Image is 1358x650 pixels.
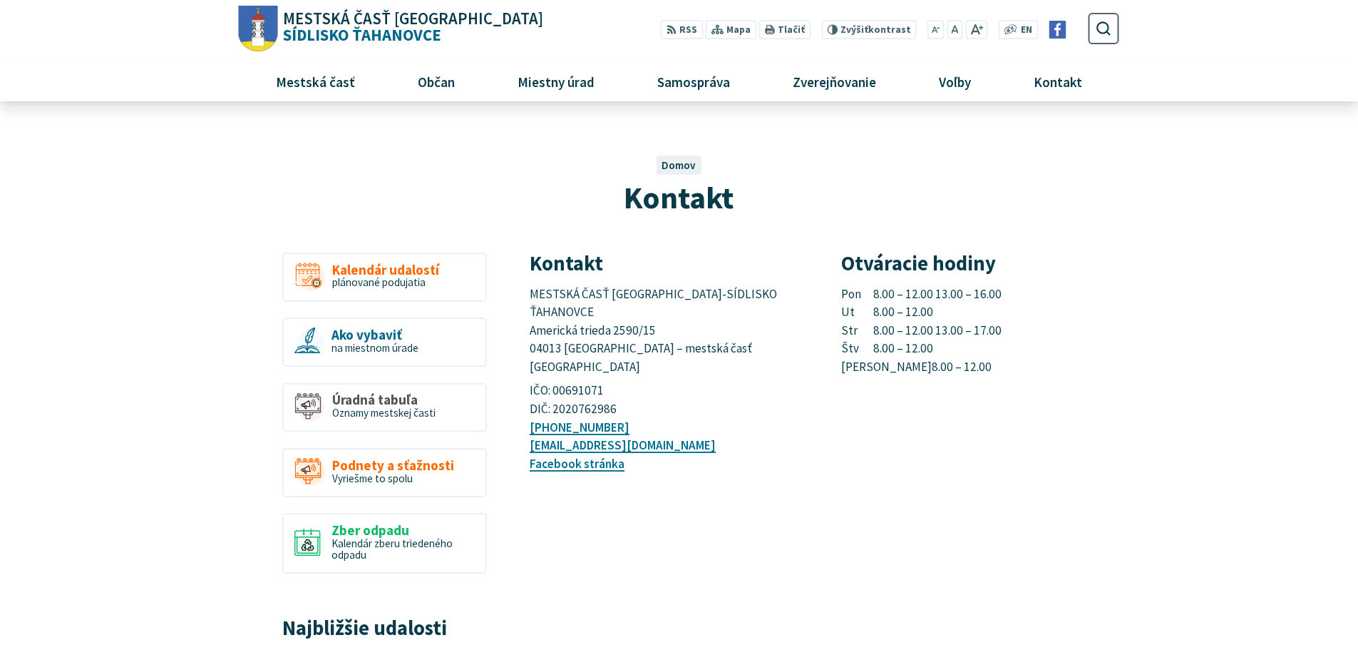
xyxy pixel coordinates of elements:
p: 8.00 – 12.00 13.00 – 16.00 8.00 – 12.00 8.00 – 12.00 13.00 – 17.00 8.00 – 12.00 8.00 – 12.00 [841,285,1119,377]
span: Mestská časť [GEOGRAPHIC_DATA] [283,11,543,27]
h3: Kontakt [530,253,808,275]
a: Kontakt [1008,62,1108,101]
span: Pon [841,285,874,304]
span: na miestnom úrade [331,341,418,355]
a: Zverejňovanie [767,62,902,101]
span: Voľby [934,62,977,101]
a: Mestská časť [250,62,381,101]
a: Mapa [706,20,756,39]
span: Kalendár zberu triedeného odpadu [331,537,453,562]
a: Kalendár udalostí plánované podujatia [282,253,487,302]
span: Samospráva [652,62,735,101]
span: Kalendár udalostí [332,263,439,278]
h3: Najbližšie udalosti [282,617,487,639]
a: Úradná tabuľa Oznamy mestskej časti [282,383,487,432]
a: Samospráva [632,62,756,101]
span: Tlačiť [778,24,805,36]
span: Miestny úrad [512,62,600,101]
a: Facebook stránka [530,456,624,472]
span: Mestská časť [270,62,360,101]
span: plánované podujatia [332,275,426,289]
a: Domov [662,158,696,172]
button: Zvýšiťkontrast [821,20,916,39]
span: Zber odpadu [331,523,475,538]
span: Štv [841,340,874,358]
a: EN [1017,23,1036,38]
span: kontrast [840,24,911,36]
span: Kontakt [624,178,734,217]
span: [PERSON_NAME] [841,358,932,377]
a: Podnety a sťažnosti Vyriešme to spolu [282,448,487,497]
img: Prejsť na Facebook stránku [1049,21,1066,39]
span: Zvýšiť [840,24,868,36]
a: Zber odpadu Kalendár zberu triedeného odpadu [282,513,487,574]
span: Ut [841,303,874,322]
button: Zväčšiť veľkosť písma [965,20,987,39]
span: Občan [412,62,460,101]
a: RSS [661,20,703,39]
a: Voľby [913,62,997,101]
span: Sídlisko Ťahanovce [278,11,544,44]
img: Prejsť na domovskú stránku [239,6,278,52]
a: Občan [391,62,480,101]
a: Ako vybaviť na miestnom úrade [282,318,487,367]
span: Úradná tabuľa [332,392,436,407]
span: RSS [679,23,697,38]
span: EN [1021,23,1032,38]
a: [PHONE_NUMBER] [530,420,629,435]
span: MESTSKÁ ČASŤ [GEOGRAPHIC_DATA]-SÍDLISKO ŤAHANOVCE Americká trieda 2590/15 04013 [GEOGRAPHIC_DATA]... [530,286,779,375]
span: Oznamy mestskej časti [332,406,436,420]
span: Str [841,322,874,340]
button: Zmenšiť veľkosť písma [927,20,945,39]
span: Ako vybaviť [331,327,418,342]
span: Podnety a sťažnosti [332,458,454,473]
h3: Otváracie hodiny [841,253,1119,275]
a: Miestny úrad [491,62,620,101]
span: Zverejňovanie [787,62,881,101]
span: Kontakt [1029,62,1088,101]
a: Logo Sídlisko Ťahanovce, prejsť na domovskú stránku. [239,6,543,52]
p: IČO: 00691071 DIČ: 2020762986 [530,382,808,418]
span: Vyriešme to spolu [332,472,413,485]
span: Mapa [726,23,751,38]
button: Nastaviť pôvodnú veľkosť písma [947,20,962,39]
a: [EMAIL_ADDRESS][DOMAIN_NAME] [530,437,716,453]
button: Tlačiť [759,20,811,39]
